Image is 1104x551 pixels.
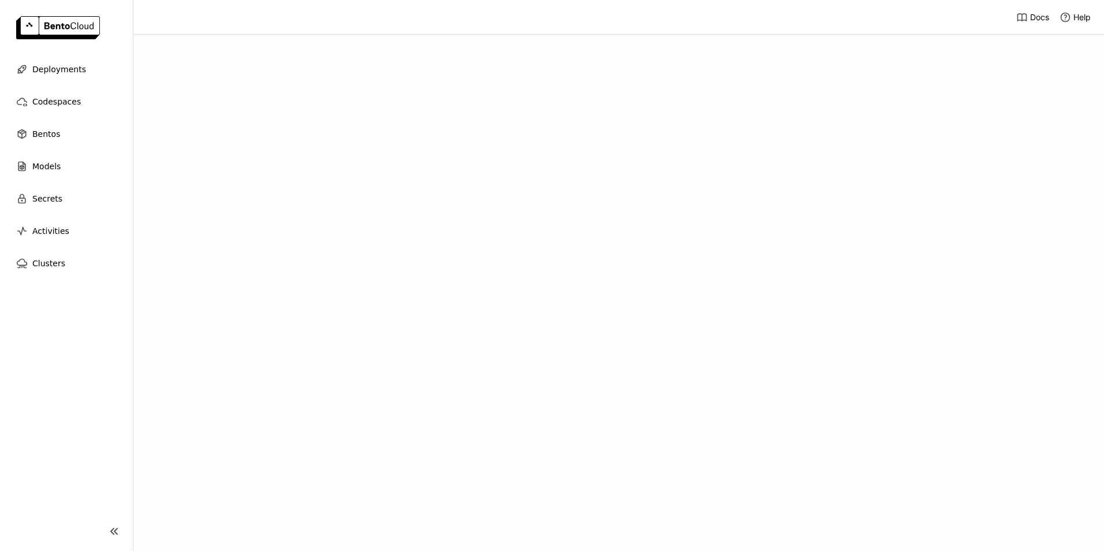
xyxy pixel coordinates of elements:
[1073,12,1091,23] span: Help
[32,159,61,173] span: Models
[1030,12,1049,23] span: Docs
[1016,12,1049,23] a: Docs
[16,16,100,39] img: logo
[9,252,124,275] a: Clusters
[32,192,62,206] span: Secrets
[32,224,69,238] span: Activities
[32,95,81,109] span: Codespaces
[9,122,124,146] a: Bentos
[1060,12,1091,23] div: Help
[9,219,124,243] a: Activities
[32,62,86,76] span: Deployments
[32,127,60,141] span: Bentos
[9,155,124,178] a: Models
[32,256,65,270] span: Clusters
[9,187,124,210] a: Secrets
